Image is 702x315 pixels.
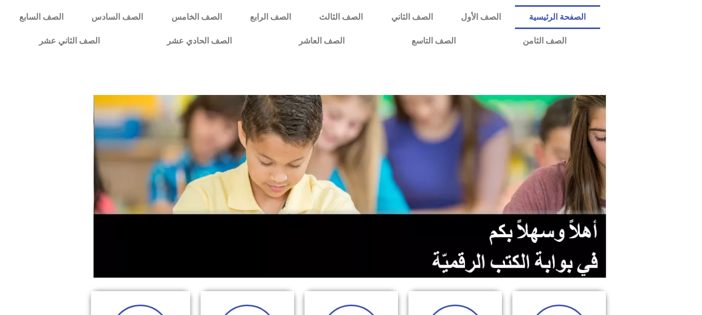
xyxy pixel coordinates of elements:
[77,5,157,29] a: الصف السادس
[5,29,133,53] a: الصف الثاني عشر
[305,5,377,29] a: الصف الثالث
[133,29,265,53] a: الصف الحادي عشر
[236,5,305,29] a: الصف الرابع
[265,29,378,53] a: الصف العاشر
[489,29,600,53] a: الصف الثامن
[515,5,600,29] a: الصفحة الرئيسية
[377,5,447,29] a: الصف الثاني
[157,5,236,29] a: الصف الخامس
[5,5,77,29] a: الصف السابع
[378,29,489,53] a: الصف التاسع
[447,5,515,29] a: الصف الأول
